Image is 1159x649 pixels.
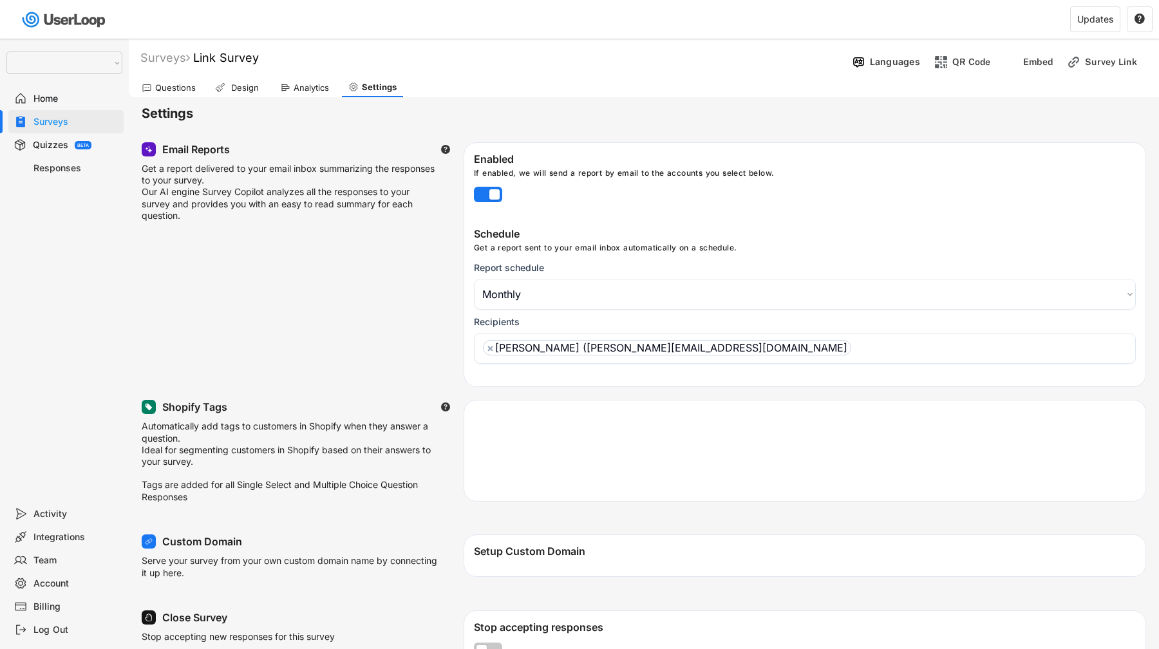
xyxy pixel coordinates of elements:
[474,243,1139,256] div: Get a report sent to your email inbox automatically on a schedule.
[1067,55,1080,69] img: LinkMinor.svg
[33,508,118,520] div: Activity
[474,545,1145,560] div: Setup Custom Domain
[142,163,438,221] div: Get a report delivered to your email inbox summarizing the responses to your survey. Our AI engin...
[33,624,118,636] div: Log Out
[474,316,520,328] div: Recipients
[1135,13,1145,24] text: 
[145,146,153,153] img: MagicMajor.svg
[155,82,196,93] div: Questions
[229,82,261,93] div: Design
[1077,15,1113,24] div: Updates
[474,262,544,274] div: Report schedule
[474,153,1145,168] div: Enabled
[870,56,920,68] div: Languages
[440,402,451,412] button: 
[142,420,438,502] div: Automatically add tags to customers in Shopify when they answer a question. Ideal for segmenting ...
[474,227,1139,243] div: Schedule
[33,554,118,567] div: Team
[1134,14,1145,25] button: 
[474,168,1145,183] div: If enabled, we will send a report by email to the accounts you select below.
[1023,56,1053,68] div: Embed
[483,340,851,355] li: [PERSON_NAME] ([PERSON_NAME][EMAIL_ADDRESS][DOMAIN_NAME]
[162,611,227,625] div: Close Survey
[142,105,1159,122] h6: Settings
[441,402,450,412] text: 
[33,116,118,128] div: Surveys
[934,55,948,69] img: ShopcodesMajor.svg
[77,143,89,147] div: BETA
[33,578,118,590] div: Account
[193,51,259,64] font: Link Survey
[852,55,865,69] img: Language%20Icon.svg
[362,82,397,93] div: Settings
[487,343,494,353] span: ×
[952,56,991,68] div: QR Code
[162,143,230,156] div: Email Reports
[162,400,227,414] div: Shopify Tags
[33,139,68,151] div: Quizzes
[140,50,190,65] div: Surveys
[294,82,329,93] div: Analytics
[33,93,118,105] div: Home
[474,621,1145,636] div: Stop accepting responses
[440,144,451,155] button: 
[1085,56,1149,68] div: Survey Link
[33,531,118,543] div: Integrations
[33,601,118,613] div: Billing
[33,162,118,174] div: Responses
[162,535,242,549] div: Custom Domain
[441,144,450,155] text: 
[1005,55,1019,69] img: yH5BAEAAAAALAAAAAABAAEAAAIBRAA7
[142,555,438,585] div: Serve your survey from your own custom domain name by connecting it up here.
[19,6,110,33] img: userloop-logo-01.svg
